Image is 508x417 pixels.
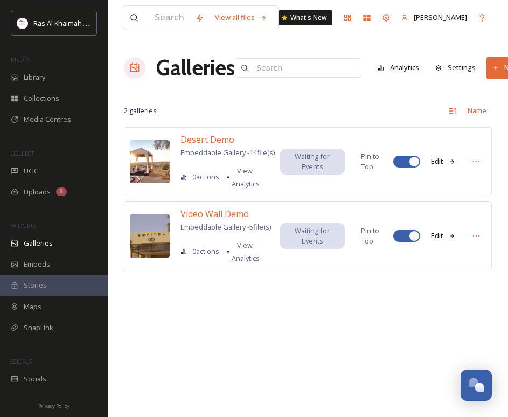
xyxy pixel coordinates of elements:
[11,55,30,64] span: MEDIA
[286,151,339,172] span: Waiting for Events
[156,52,235,84] a: Galleries
[24,72,45,82] span: Library
[38,399,69,412] a: Privacy Policy
[24,280,47,290] span: Stories
[430,57,486,78] a: Settings
[210,7,273,28] a: View all files
[11,357,32,365] span: SOCIALS
[11,221,36,230] span: WIDGETS
[361,226,388,246] span: Pin to Top
[24,238,53,248] span: Galleries
[24,302,41,312] span: Maps
[426,225,461,246] button: Edit
[232,239,275,265] a: View Analytics
[430,57,481,78] button: Settings
[232,164,275,190] a: View Analytics
[414,12,467,22] span: [PERSON_NAME]
[251,57,356,79] input: Search
[124,106,157,116] span: 2 galleries
[38,402,69,409] span: Privacy Policy
[24,93,59,103] span: Collections
[130,214,170,258] img: e4242ba5-d7b9-4076-9f46-38c35ae83393.jpg
[24,374,46,384] span: Socials
[232,166,260,189] span: View Analytics
[24,166,38,176] span: UGC
[232,240,260,263] span: View Analytics
[180,148,275,157] span: Embeddable Gallery - 14 file(s)
[130,140,170,183] img: 2c970be8-4a40-4b3a-bc39-c96c60dd34a9.jpg
[286,226,339,246] span: Waiting for Events
[396,7,472,28] a: [PERSON_NAME]
[24,114,71,124] span: Media Centres
[180,222,271,232] span: Embeddable Gallery - 5 file(s)
[192,246,219,256] span: 0 actions
[372,57,430,78] a: Analytics
[149,6,190,30] input: Search your library
[426,151,461,172] button: Edit
[33,18,186,28] span: Ras Al Khaimah Tourism Development Authority
[279,10,332,25] a: What's New
[180,134,234,145] span: Desert Demo
[11,149,34,157] span: COLLECT
[24,187,51,197] span: Uploads
[192,172,219,182] span: 0 actions
[180,208,249,220] span: Video Wall Demo
[17,18,28,29] img: Logo_RAKTDA_RGB-01.png
[372,57,425,78] button: Analytics
[461,370,492,401] button: Open Chat
[24,259,50,269] span: Embeds
[56,187,67,196] div: 8
[462,100,492,121] div: Name
[361,151,388,172] span: Pin to Top
[24,323,53,333] span: SnapLink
